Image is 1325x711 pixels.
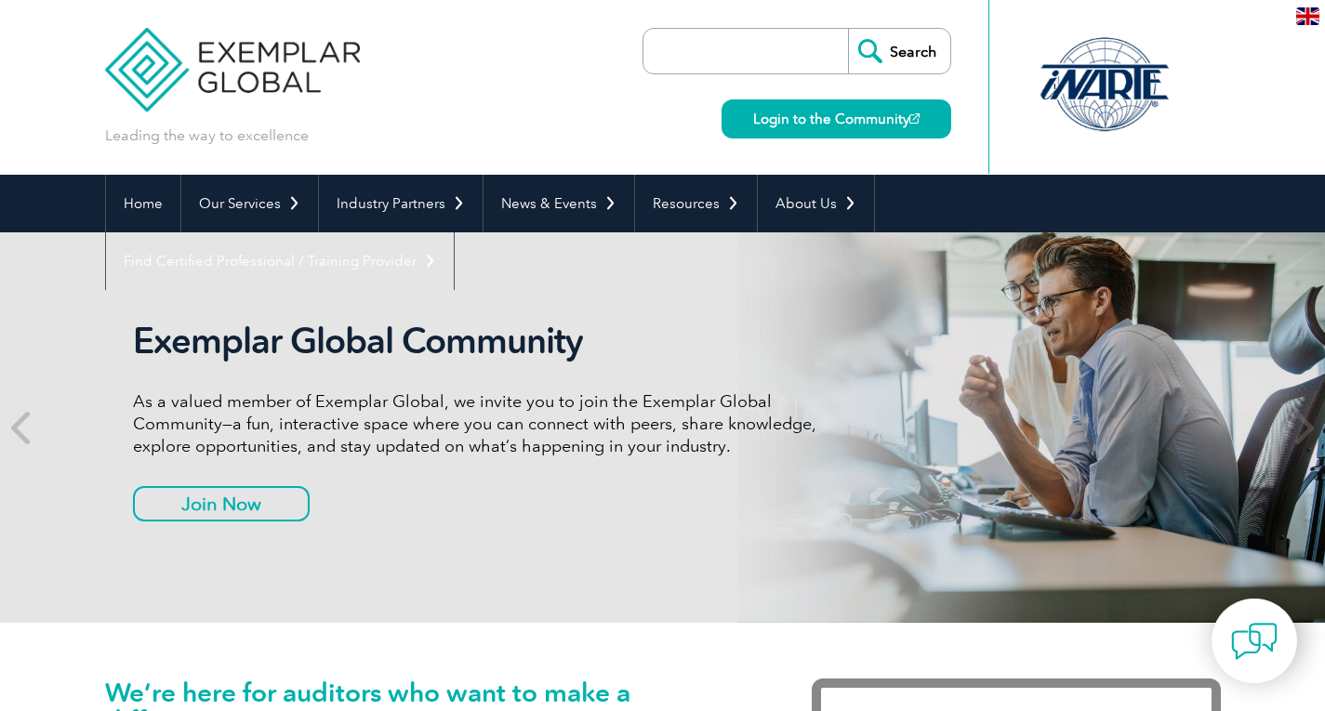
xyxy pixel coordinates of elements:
[133,320,830,362] h2: Exemplar Global Community
[106,175,180,232] a: Home
[722,99,951,138] a: Login to the Community
[1296,7,1319,25] img: en
[133,486,310,521] a: Join Now
[105,125,309,146] p: Leading the way to excellence
[635,175,757,232] a: Resources
[133,390,830,457] p: As a valued member of Exemplar Global, we invite you to join the Exemplar Global Community—a fun,...
[484,175,634,232] a: News & Events
[319,175,483,232] a: Industry Partners
[181,175,318,232] a: Our Services
[106,232,454,290] a: Find Certified Professional / Training Provider
[848,29,950,73] input: Search
[758,175,874,232] a: About Us
[1231,618,1278,665] img: contact-chat.png
[909,113,920,124] img: open_square.png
